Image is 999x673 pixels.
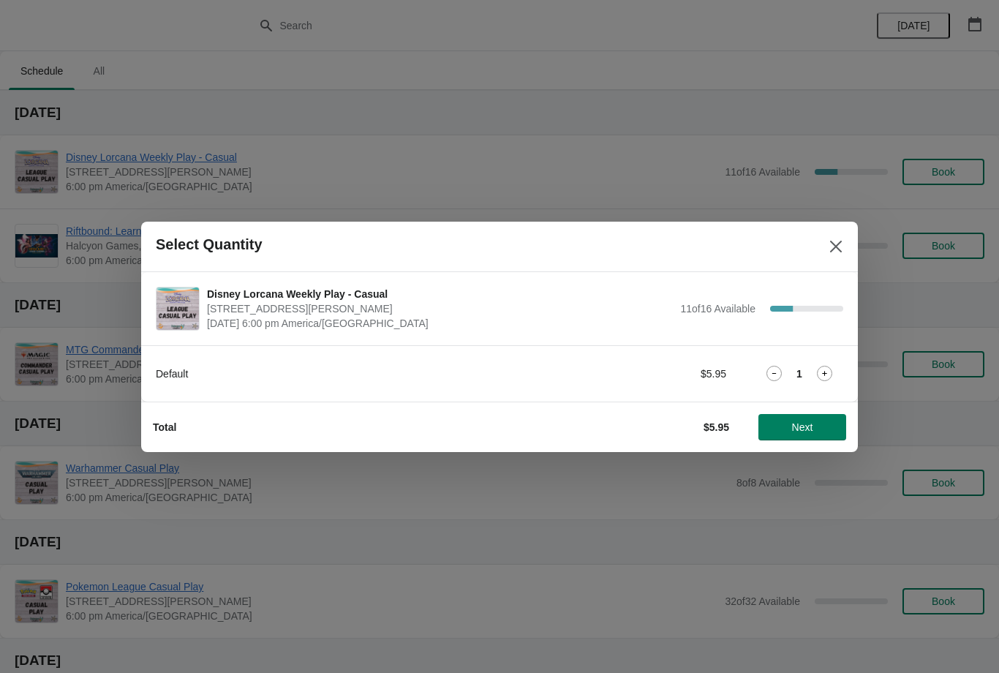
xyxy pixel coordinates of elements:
strong: $5.95 [704,421,729,433]
span: 11 of 16 Available [680,303,755,315]
button: Close [823,233,849,260]
img: Disney Lorcana Weekly Play - Casual | 2040 Louetta Rd Ste I Spring, TX 77388 | September 29 | 6:0... [157,287,199,330]
div: $5.95 [591,366,726,381]
span: [DATE] 6:00 pm America/[GEOGRAPHIC_DATA] [207,316,673,331]
span: [STREET_ADDRESS][PERSON_NAME] [207,301,673,316]
span: Next [792,421,813,433]
strong: Total [153,421,176,433]
span: Disney Lorcana Weekly Play - Casual [207,287,673,301]
h2: Select Quantity [156,236,263,253]
button: Next [758,414,846,440]
strong: 1 [796,366,802,381]
div: Default [156,366,562,381]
